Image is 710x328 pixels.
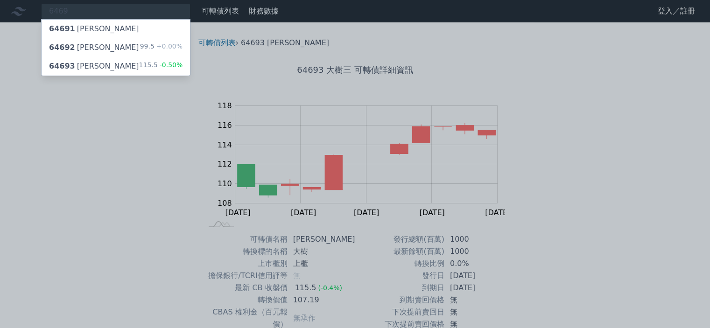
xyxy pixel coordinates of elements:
[49,43,75,52] span: 64692
[49,24,75,33] span: 64691
[49,62,75,70] span: 64693
[155,42,183,50] span: +0.00%
[140,42,183,53] div: 99.5
[49,42,139,53] div: [PERSON_NAME]
[49,61,139,72] div: [PERSON_NAME]
[42,38,190,57] a: 64692[PERSON_NAME] 99.5+0.00%
[42,57,190,76] a: 64693[PERSON_NAME] 115.5-0.50%
[49,23,139,35] div: [PERSON_NAME]
[139,61,183,72] div: 115.5
[158,61,183,69] span: -0.50%
[42,20,190,38] a: 64691[PERSON_NAME]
